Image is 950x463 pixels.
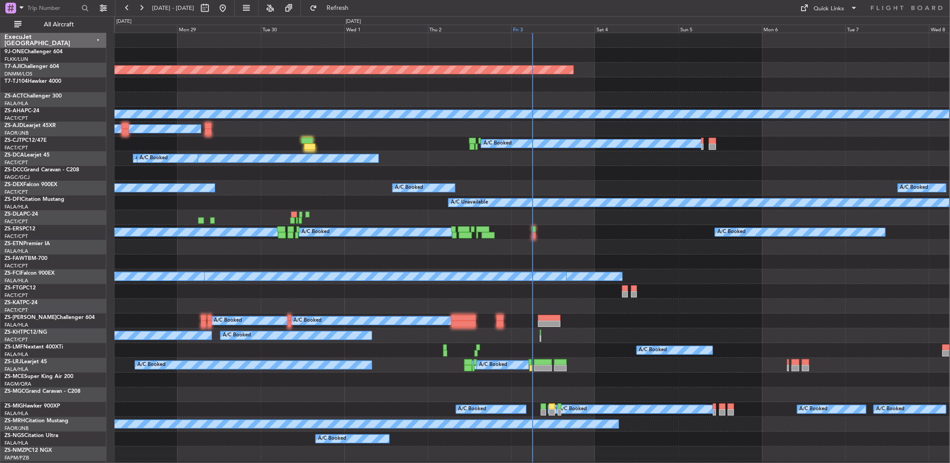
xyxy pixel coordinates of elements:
a: FACT/CPT [4,218,28,225]
a: ZS-ACTChallenger 300 [4,93,62,99]
a: ZS-LRJLearjet 45 [4,359,47,365]
div: A/C Booked [458,403,487,416]
div: Tue 30 [261,25,344,33]
span: ZS-ERS [4,226,22,232]
span: ZS-FTG [4,285,23,291]
span: ZS-ACT [4,93,23,99]
div: A/C Booked [639,344,667,357]
a: ZS-FTGPC12 [4,285,36,291]
div: Sat 4 [595,25,679,33]
span: ZS-NGS [4,433,24,438]
div: A/C Booked [301,225,330,239]
span: ZS-FCI [4,271,21,276]
a: ZS-NGSCitation Ultra [4,433,58,438]
span: ZS-DCA [4,153,24,158]
span: ZS-ETN [4,241,23,246]
a: FAPM/PZB [4,455,29,461]
div: A/C Booked [293,314,322,327]
span: ZS-FAW [4,256,25,261]
div: Wed 1 [344,25,428,33]
a: T7-AJIChallenger 604 [4,64,59,69]
a: FAGM/QRA [4,381,31,387]
div: A/C Booked [800,403,828,416]
div: A/C Booked [136,152,164,165]
div: Thu 2 [428,25,512,33]
a: ZS-DLAPC-24 [4,212,38,217]
span: T7-TJ104 [4,79,28,84]
a: ZS-MCESuper King Air 200 [4,374,73,379]
div: Sun 5 [679,25,762,33]
div: Mon 6 [762,25,846,33]
span: ZS-LMF [4,344,23,350]
a: FALA/HLA [4,204,28,210]
a: ZS-[PERSON_NAME]Challenger 604 [4,315,95,320]
span: ZS-AHA [4,108,25,114]
a: ZS-MRHCitation Mustang [4,418,68,424]
a: FACT/CPT [4,292,28,299]
a: FAOR/JNB [4,425,29,432]
a: ZS-FCIFalcon 900EX [4,271,55,276]
div: [DATE] [116,18,131,25]
span: ZS-DLA [4,212,23,217]
div: Quick Links [814,4,844,13]
a: T7-TJ104Hawker 4000 [4,79,61,84]
div: [DATE] [346,18,361,25]
a: ZS-ETNPremier IA [4,241,50,246]
div: Mon 29 [177,25,261,33]
a: FACT/CPT [4,263,28,269]
span: ZS-KHT [4,330,23,335]
div: A/C Booked [395,181,423,195]
a: ZS-AHAPC-24 [4,108,39,114]
a: ZS-ERSPC12 [4,226,35,232]
a: ZS-DFICitation Mustang [4,197,64,202]
a: ZS-NMZPC12 NGX [4,448,52,453]
a: ZS-MGCGrand Caravan - C208 [4,389,81,394]
a: ZS-DCALearjet 45 [4,153,50,158]
a: ZS-KATPC-24 [4,300,38,306]
span: ZS-AJD [4,123,23,128]
span: ZS-[PERSON_NAME] [4,315,56,320]
div: A/C Booked [140,152,168,165]
span: [DATE] - [DATE] [152,4,194,12]
a: FALA/HLA [4,277,28,284]
span: ZS-CJT [4,138,22,143]
a: ZS-CJTPC12/47E [4,138,47,143]
div: A/C Booked [876,403,904,416]
a: FAGC/GCJ [4,174,30,181]
div: Fri 3 [511,25,595,33]
span: ZS-LRJ [4,359,21,365]
span: ZS-MCE [4,374,24,379]
a: DNMM/LOS [4,71,32,77]
a: FALA/HLA [4,351,28,358]
a: 9J-ONEChallenger 604 [4,49,63,55]
span: 9J-ONE [4,49,24,55]
span: ZS-MIG [4,404,23,409]
div: Tue 7 [845,25,929,33]
a: ZS-AJDLearjet 45XR [4,123,56,128]
div: A/C Booked [900,181,929,195]
div: A/C Booked [214,314,242,327]
div: A/C Booked [137,358,165,372]
a: ZS-DCCGrand Caravan - C208 [4,167,79,173]
a: ZS-MIGHawker 900XP [4,404,60,409]
a: FAOR/JNB [4,130,29,136]
a: FACT/CPT [4,307,28,314]
a: FACT/CPT [4,144,28,151]
a: FACT/CPT [4,233,28,240]
span: ZS-DFI [4,197,21,202]
a: FALA/HLA [4,440,28,446]
a: FACT/CPT [4,189,28,195]
a: FALA/HLA [4,100,28,107]
a: FALA/HLA [4,366,28,373]
span: Refresh [319,5,356,11]
span: T7-AJI [4,64,21,69]
div: Sun 28 [94,25,178,33]
span: ZS-NMZ [4,448,25,453]
a: ZS-LMFNextant 400XTi [4,344,63,350]
div: A/C Booked [223,329,251,342]
a: ZS-DEXFalcon 900EX [4,182,57,187]
a: FALA/HLA [4,248,28,255]
span: ZS-KAT [4,300,23,306]
span: All Aircraft [23,21,94,28]
button: Refresh [305,1,359,15]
